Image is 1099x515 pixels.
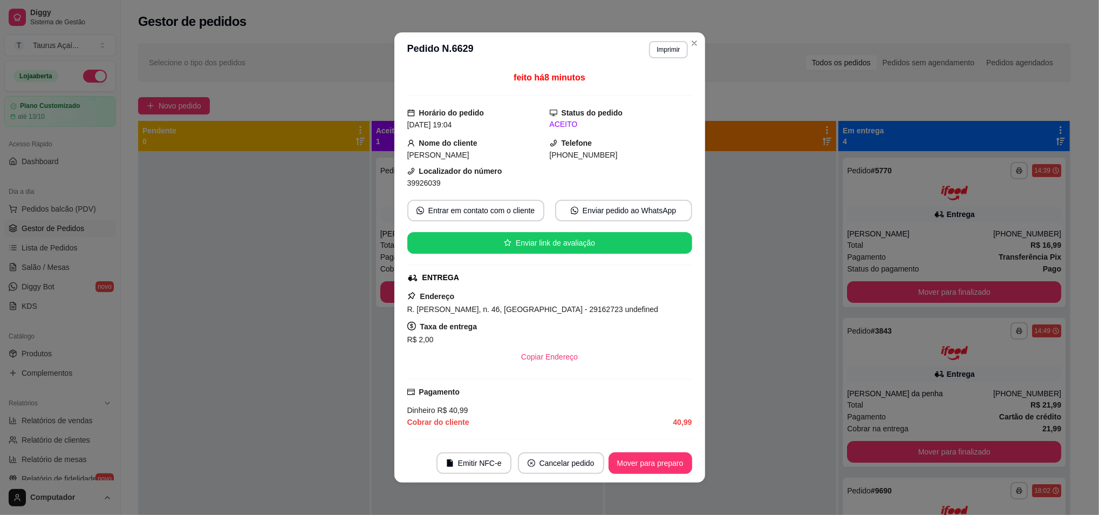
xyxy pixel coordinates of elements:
button: whats-appEntrar em contato com o cliente [407,200,544,221]
strong: Localizador do número [419,167,502,175]
span: [PHONE_NUMBER] [550,151,618,159]
span: credit-card [407,388,415,396]
span: whats-app [417,207,424,214]
span: phone [407,167,415,175]
span: user [407,139,415,147]
strong: Nome do cliente [419,139,477,147]
span: 39926039 [407,179,441,187]
button: Copiar Endereço [513,346,586,368]
button: Mover para preparo [609,452,692,474]
h3: Pedido N. 6629 [407,41,474,58]
span: R. [PERSON_NAME], n. 46, [GEOGRAPHIC_DATA] - 29162723 undefined [407,305,659,314]
span: desktop [550,109,557,117]
span: star [504,239,511,247]
span: phone [550,139,557,147]
button: Close [686,35,703,52]
span: file [446,459,454,467]
span: pushpin [407,292,416,300]
span: Cobrar do cliente [407,416,469,428]
span: feito há 8 minutos [514,73,585,82]
span: whats-app [571,207,578,214]
strong: Taxa de entrega [420,322,477,331]
span: close-circle [528,459,535,467]
button: close-circleCancelar pedido [518,452,604,474]
span: dollar [407,322,416,330]
div: ENTREGA [422,272,459,283]
strong: Horário do pedido [419,109,484,117]
button: starEnviar link de avaliação [407,232,692,254]
strong: Status do pedido [562,109,623,117]
strong: Pagamento [419,388,460,396]
button: whats-appEnviar pedido ao WhatsApp [555,200,692,221]
strong: Endereço [420,292,455,301]
strong: Telefone [562,139,592,147]
button: fileEmitir NFC-e [436,452,511,474]
div: ACEITO [550,119,692,130]
span: Dinheiro [407,406,435,415]
button: Imprimir [649,41,687,58]
span: [DATE] 19:04 [407,120,452,129]
span: R$ 40,99 [435,406,468,415]
span: [PERSON_NAME] [407,151,469,159]
span: calendar [407,109,415,117]
strong: 40,99 [673,418,692,426]
span: R$ 2,00 [407,335,434,344]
